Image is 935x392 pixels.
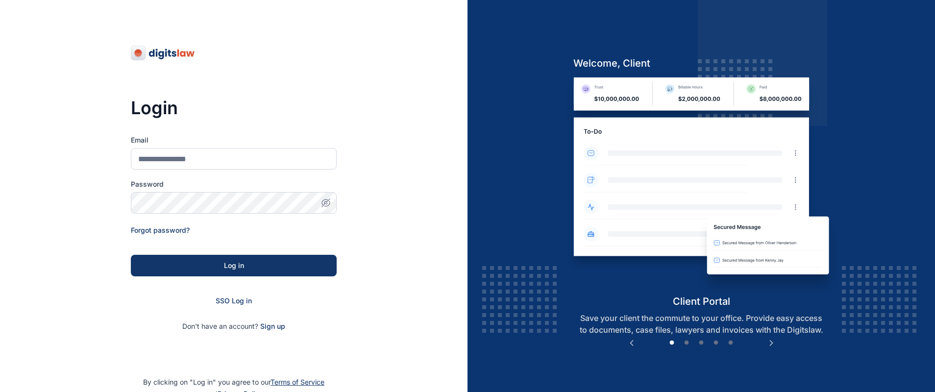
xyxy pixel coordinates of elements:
a: Forgot password? [131,226,190,234]
h3: Login [131,98,337,118]
a: Terms of Service [271,378,324,386]
button: Log in [131,255,337,276]
label: Email [131,135,337,145]
div: Log in [147,261,321,270]
button: Next [766,338,776,348]
h5: client portal [566,294,837,308]
span: Sign up [260,321,285,331]
a: Sign up [260,322,285,330]
button: 3 [696,338,706,348]
label: Password [131,179,337,189]
button: 5 [726,338,736,348]
p: Don't have an account? [131,321,337,331]
button: 2 [682,338,691,348]
img: client-portal [566,77,837,294]
h5: welcome, client [566,56,837,70]
button: 1 [667,338,677,348]
p: Save your client the commute to your office. Provide easy access to documents, case files, lawyer... [566,312,837,336]
button: 4 [711,338,721,348]
button: Previous [627,338,637,348]
a: SSO Log in [216,296,252,305]
img: digitslaw-logo [131,45,196,61]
